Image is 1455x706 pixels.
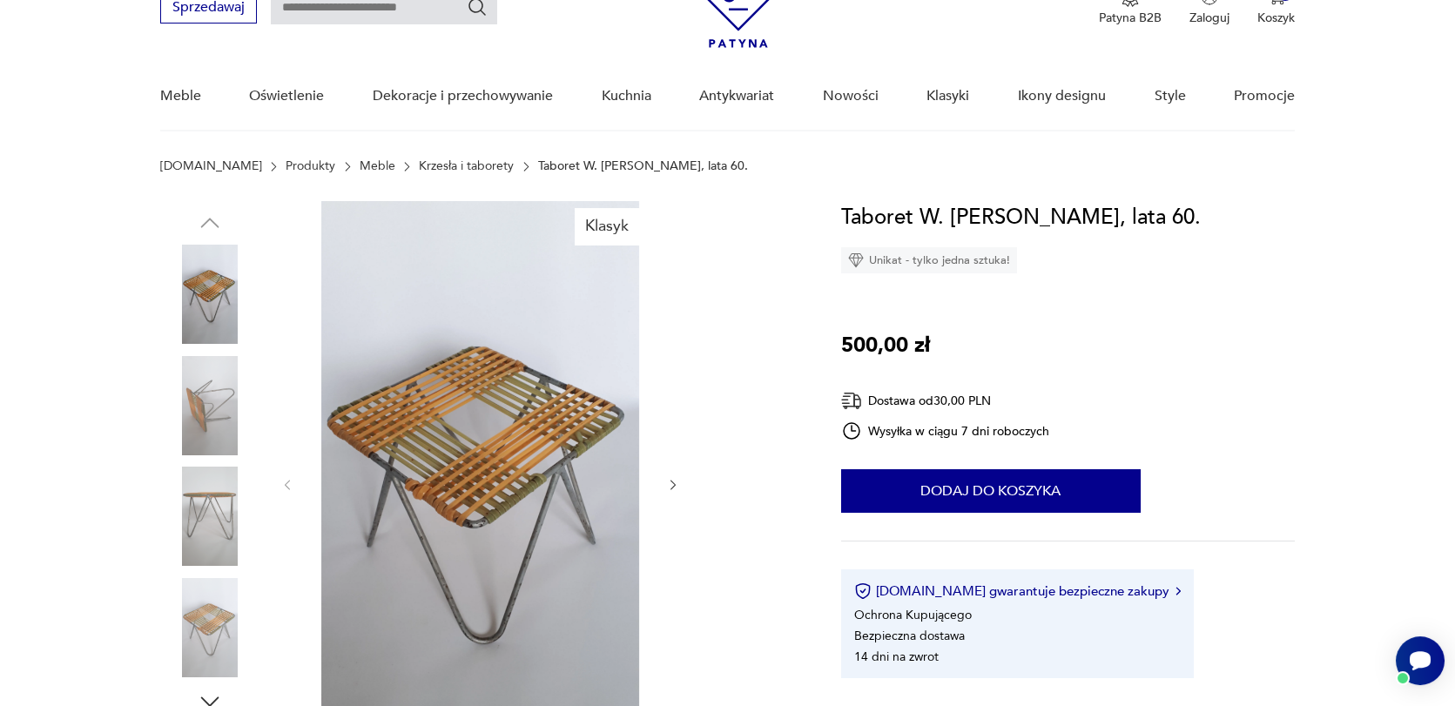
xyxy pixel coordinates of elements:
[841,390,1050,412] div: Dostawa od 30,00 PLN
[841,469,1141,513] button: Dodaj do koszyka
[841,247,1017,273] div: Unikat - tylko jedna sztuka!
[602,63,651,130] a: Kuchnia
[854,649,939,665] li: 14 dni na zwrot
[160,356,259,455] img: Zdjęcie produktu Taboret W. Wołkowskiego, lata 60.
[1396,636,1445,685] iframe: Smartsupp widget button
[160,245,259,344] img: Zdjęcie produktu Taboret W. Wołkowskiego, lata 60.
[699,63,774,130] a: Antykwariat
[854,628,965,644] li: Bezpieczna dostawa
[1155,63,1186,130] a: Style
[160,63,201,130] a: Meble
[854,607,972,623] li: Ochrona Kupującego
[373,63,553,130] a: Dekoracje i przechowywanie
[1234,63,1295,130] a: Promocje
[160,467,259,566] img: Zdjęcie produktu Taboret W. Wołkowskiego, lata 60.
[1018,63,1106,130] a: Ikony designu
[1099,10,1162,26] p: Patyna B2B
[854,582,1181,600] button: [DOMAIN_NAME] gwarantuje bezpieczne zakupy
[286,159,335,173] a: Produkty
[1189,10,1229,26] p: Zaloguj
[360,159,395,173] a: Meble
[854,582,872,600] img: Ikona certyfikatu
[848,252,864,268] img: Ikona diamentu
[160,3,257,15] a: Sprzedawaj
[841,390,862,412] img: Ikona dostawy
[160,159,262,173] a: [DOMAIN_NAME]
[160,578,259,677] img: Zdjęcie produktu Taboret W. Wołkowskiego, lata 60.
[249,63,324,130] a: Oświetlenie
[823,63,879,130] a: Nowości
[926,63,969,130] a: Klasyki
[538,159,748,173] p: Taboret W. [PERSON_NAME], lata 60.
[575,208,639,245] div: Klasyk
[841,420,1050,441] div: Wysyłka w ciągu 7 dni roboczych
[419,159,514,173] a: Krzesła i taborety
[841,329,930,362] p: 500,00 zł
[1175,587,1181,595] img: Ikona strzałki w prawo
[1257,10,1295,26] p: Koszyk
[841,201,1201,234] h1: Taboret W. [PERSON_NAME], lata 60.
